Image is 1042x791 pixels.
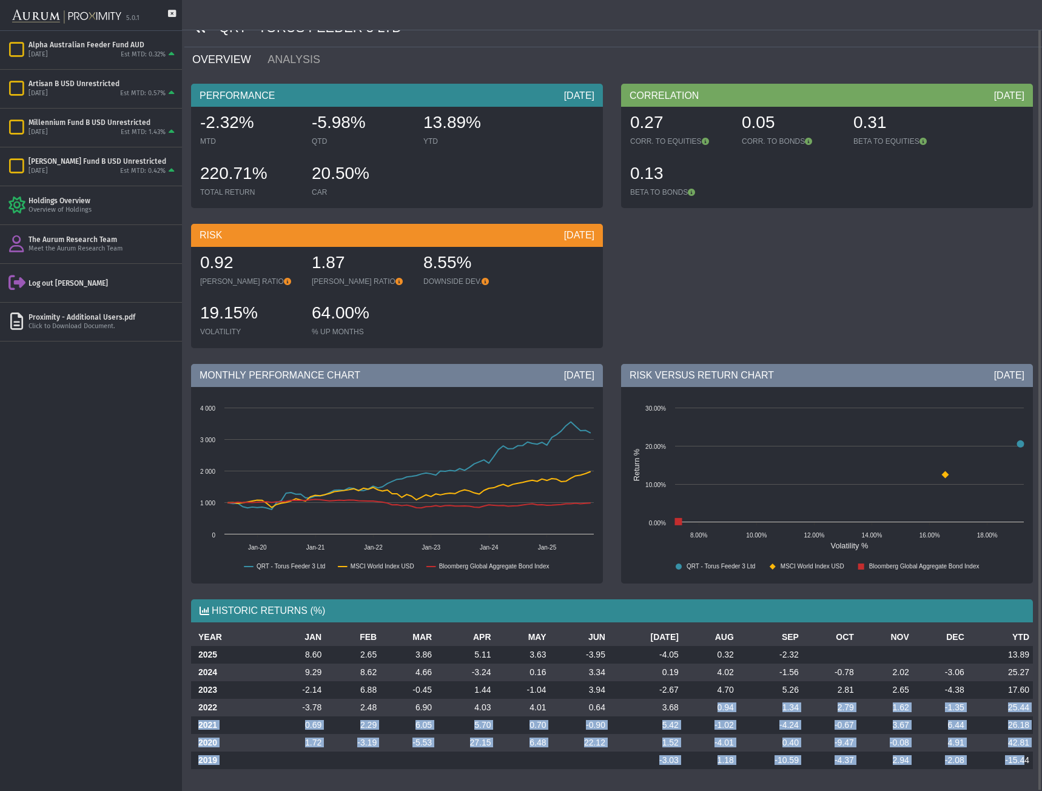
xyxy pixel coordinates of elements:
[802,664,858,681] td: -0.78
[325,628,380,646] th: FEB
[913,664,968,681] td: -3.06
[270,734,325,752] td: 1.72
[802,734,858,752] td: -9.47
[200,113,254,132] span: -2.32%
[858,628,913,646] th: NOV
[312,301,411,327] div: 64.00%
[495,664,550,681] td: 0.16
[270,716,325,734] td: 0.69
[550,716,609,734] td: -0.90
[270,664,325,681] td: 9.29
[435,699,494,716] td: 4.03
[977,532,998,539] text: 18.00%
[306,544,325,551] text: Jan-21
[191,734,270,752] th: 2020
[29,312,177,322] div: Proximity - Additional Users.pdf
[609,734,682,752] td: 1.52
[738,646,802,664] td: -2.32
[312,187,411,197] div: CAR
[248,544,267,551] text: Jan-20
[858,664,913,681] td: 2.02
[191,364,603,387] div: MONTHLY PERFORMANCE CHART
[380,628,435,646] th: MAR
[270,699,325,716] td: -3.78
[29,79,177,89] div: Artisan B USD Unrestricted
[191,699,270,716] th: 2022
[968,734,1033,752] td: 42.81
[968,664,1033,681] td: 25.27
[200,251,300,277] div: 0.92
[495,646,550,664] td: 3.63
[325,716,380,734] td: 2.29
[738,681,802,699] td: 5.26
[423,136,523,146] div: YTD
[682,734,738,752] td: -4.01
[29,50,48,59] div: [DATE]
[495,699,550,716] td: 4.01
[609,664,682,681] td: 0.19
[29,244,177,254] div: Meet the Aurum Research Team
[913,734,968,752] td: 4.91
[858,734,913,752] td: -0.08
[126,14,139,23] div: 5.0.1
[858,699,913,716] td: 1.62
[29,157,177,166] div: [PERSON_NAME] Fund B USD Unrestricted
[550,699,609,716] td: 0.64
[191,664,270,681] th: 2024
[325,646,380,664] td: 2.65
[738,752,802,769] td: -10.59
[312,277,411,286] div: [PERSON_NAME] RATIO
[609,752,682,769] td: -3.03
[913,681,968,699] td: -4.38
[29,89,48,98] div: [DATE]
[858,716,913,734] td: 3.67
[913,752,968,769] td: -2.08
[802,699,858,716] td: 2.79
[325,734,380,752] td: -3.19
[435,646,494,664] td: 5.11
[802,628,858,646] th: OCT
[200,327,300,337] div: VOLATILITY
[312,113,366,132] span: -5.98%
[804,532,824,539] text: 12.00%
[550,734,609,752] td: 22.12
[191,599,1033,622] div: HISTORIC RETURNS (%)
[682,664,738,681] td: 4.02
[738,734,802,752] td: 0.40
[831,541,869,550] text: Volatility %
[690,532,707,539] text: 8.00%
[858,681,913,699] td: 2.65
[682,716,738,734] td: -1.02
[550,628,609,646] th: JUN
[435,734,494,752] td: 27.15
[802,681,858,699] td: 2.81
[682,628,738,646] th: AUG
[609,699,682,716] td: 3.68
[781,563,844,570] text: MSCI World Index USD
[621,84,1033,107] div: CORRELATION
[29,278,177,288] div: Log out [PERSON_NAME]
[121,128,166,137] div: Est MTD: 1.43%
[609,628,682,646] th: [DATE]
[380,646,435,664] td: 3.86
[550,664,609,681] td: 3.34
[200,500,215,507] text: 1 000
[435,681,494,699] td: 1.44
[495,734,550,752] td: 6.48
[495,681,550,699] td: -1.04
[609,716,682,734] td: 5.42
[645,405,666,412] text: 30.00%
[29,206,177,215] div: Overview of Holdings
[802,716,858,734] td: -0.67
[423,111,523,136] div: 13.89%
[200,301,300,327] div: 19.15%
[913,628,968,646] th: DEC
[29,128,48,137] div: [DATE]
[919,532,940,539] text: 16.00%
[564,369,594,382] div: [DATE]
[630,187,730,197] div: BETA TO BONDS
[435,716,494,734] td: 5.70
[609,646,682,664] td: -4.05
[632,448,641,480] text: Return %
[266,47,335,72] a: ANALYSIS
